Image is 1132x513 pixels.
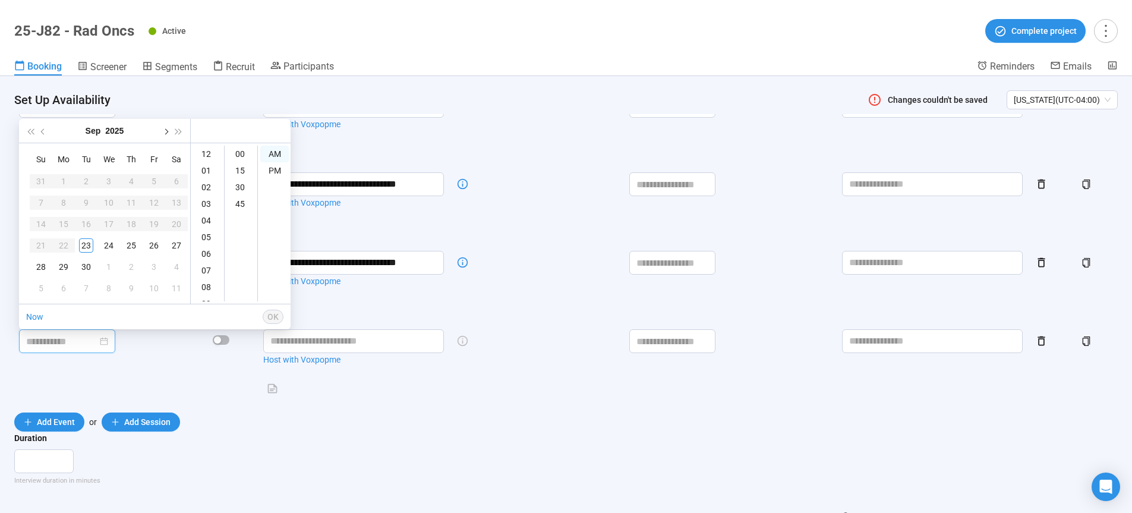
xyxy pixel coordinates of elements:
div: 5 [34,281,48,295]
button: Sep [86,119,101,143]
div: 00 [227,146,256,162]
div: 23 [79,238,93,253]
div: 09 [193,295,222,312]
td: 2025-09-23 [75,235,97,256]
div: 26 [147,238,161,253]
div: 10 [147,281,161,295]
th: Fr [143,148,165,171]
span: Complete project [1011,24,1077,37]
button: plusAdd Session [102,413,180,432]
th: We [97,148,120,171]
span: copy [1081,180,1091,189]
span: Emails [1063,61,1092,72]
div: Open Intercom Messenger [1092,473,1120,501]
span: plus [24,418,32,426]
div: 2 [124,260,138,274]
h1: 25-J82 - Rad Oncs [14,23,134,39]
div: 6 [56,281,71,295]
td: 2025-09-27 [165,235,188,256]
div: 24 [102,238,116,253]
div: 29 [56,260,71,274]
span: Reminders [990,61,1035,72]
th: Mo [52,148,75,171]
td: 2025-10-09 [120,278,143,299]
div: 9 [124,281,138,295]
td: 2025-09-28 [30,256,52,278]
td: 2025-10-03 [143,256,165,278]
button: plusAdd Event [14,413,84,432]
a: Participants [270,60,334,74]
div: 11 [169,281,184,295]
div: 15 [227,162,256,179]
td: 2025-10-10 [143,278,165,299]
td: 2025-10-07 [75,278,97,299]
span: Changes couldn't be saved [882,95,988,105]
span: more [1098,23,1114,39]
th: Th [120,148,143,171]
div: or [14,413,1118,432]
div: 7 [79,281,93,295]
div: Duration [14,432,47,445]
div: 06 [193,246,222,262]
span: Recruit [226,61,255,73]
div: 05 [193,229,222,246]
a: Screener [77,60,127,75]
button: Complete project [985,19,1086,43]
div: 45 [227,196,256,212]
button: more [1094,19,1118,43]
div: PM [260,162,289,179]
div: 12 [193,146,222,162]
td: 2025-09-29 [52,256,75,278]
span: [US_STATE] ( UTC-04:00 ) [1014,91,1111,109]
div: 01 [193,162,222,179]
td: 2025-10-01 [97,256,120,278]
div: AM [260,146,289,162]
h4: Set Up Availability [14,92,851,108]
a: Booking [14,60,62,75]
div: 07 [193,262,222,279]
div: 03 [193,196,222,212]
span: Booking [27,61,62,72]
a: Segments [142,60,197,75]
a: Host with Voxpopme [263,196,444,209]
div: 8 [102,281,116,295]
span: plus [111,418,119,426]
td: 2025-09-24 [97,235,120,256]
a: Recruit [213,60,255,75]
div: 08 [193,279,222,295]
div: 25 [124,238,138,253]
span: Active [162,26,186,36]
th: Su [30,148,52,171]
div: 04 [193,212,222,229]
span: Screener [90,61,127,73]
button: copy [1077,253,1096,272]
a: Emails [1050,60,1092,74]
div: 30 [79,260,93,274]
a: Host with Voxpopme [263,353,444,366]
div: 02 [193,179,222,196]
div: 30 [227,179,256,196]
div: 28 [34,260,48,274]
td: 2025-10-08 [97,278,120,299]
th: Tu [75,148,97,171]
td: 2025-10-06 [52,278,75,299]
span: Add Session [124,416,171,429]
a: Reminders [977,60,1035,74]
a: Host with Voxpopme [263,275,444,288]
span: copy [1081,258,1091,267]
td: 2025-09-25 [120,235,143,256]
td: 2025-10-11 [165,278,188,299]
td: 2025-09-26 [143,235,165,256]
td: 2025-10-04 [165,256,188,278]
a: Now [26,312,43,322]
span: Segments [155,61,197,73]
td: 2025-10-02 [120,256,143,278]
div: 3 [147,260,161,274]
td: 2025-09-30 [75,256,97,278]
div: 1 [102,260,116,274]
div: 27 [169,238,184,253]
td: 2025-10-05 [30,278,52,299]
span: Participants [283,61,334,72]
span: OK [267,310,279,323]
span: copy [1081,336,1091,346]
